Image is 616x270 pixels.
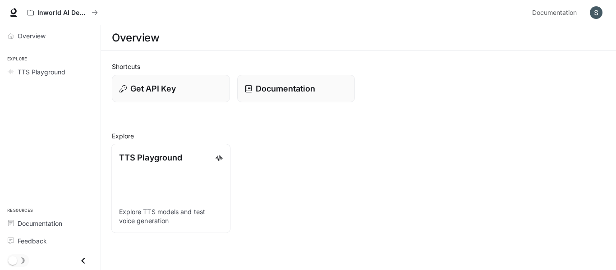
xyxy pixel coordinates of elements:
[8,255,17,265] span: Dark mode toggle
[18,236,47,246] span: Feedback
[112,29,159,47] h1: Overview
[112,131,605,141] h2: Explore
[73,252,93,270] button: Close drawer
[587,4,605,22] button: User avatar
[119,207,223,225] p: Explore TTS models and test voice generation
[112,75,230,102] button: Get API Key
[256,82,315,95] p: Documentation
[112,62,605,71] h2: Shortcuts
[237,75,355,102] a: Documentation
[590,6,602,19] img: User avatar
[532,7,577,18] span: Documentation
[529,4,584,22] a: Documentation
[18,31,46,41] span: Overview
[18,219,62,228] span: Documentation
[111,144,230,233] a: TTS PlaygroundExplore TTS models and test voice generation
[4,233,97,249] a: Feedback
[37,9,88,17] p: Inworld AI Demos
[4,64,97,80] a: TTS Playground
[4,215,97,231] a: Documentation
[18,67,65,77] span: TTS Playground
[4,28,97,44] a: Overview
[130,82,176,95] p: Get API Key
[119,151,182,164] p: TTS Playground
[23,4,102,22] button: All workspaces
